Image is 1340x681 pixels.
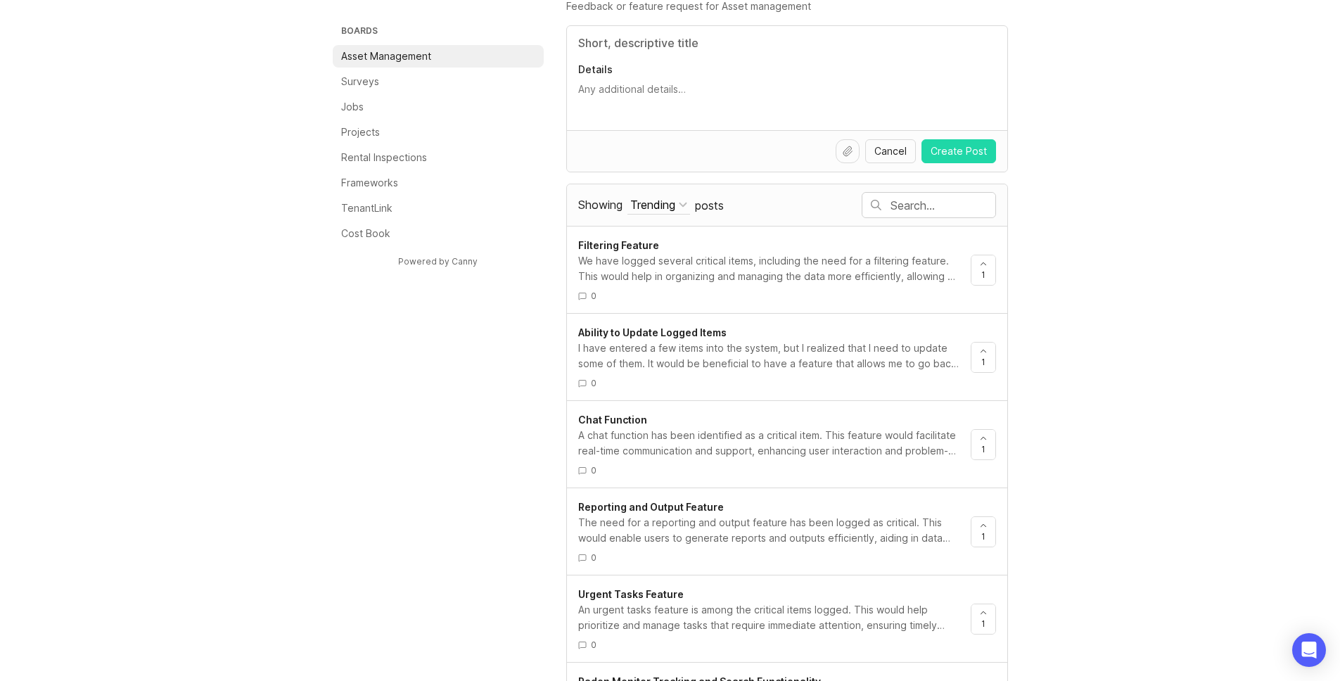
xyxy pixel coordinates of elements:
[971,255,996,286] button: 1
[341,49,431,63] p: Asset Management
[578,515,959,546] div: The need for a reporting and output feature has been logged as critical. This would enable users ...
[627,196,690,215] button: Showing
[341,227,390,241] p: Cost Book
[578,602,959,633] div: An urgent tasks feature is among the critical items logged. This would help prioritize and manage...
[333,172,544,194] a: Frameworks
[931,144,987,158] span: Create Post
[591,464,596,476] span: 0
[865,139,916,163] button: Cancel
[971,516,996,547] button: 1
[333,197,544,219] a: TenantLink
[578,82,996,110] textarea: Details
[578,501,724,513] span: Reporting and Output Feature
[578,588,684,600] span: Urgent Tasks Feature
[578,63,996,77] p: Details
[921,139,996,163] button: Create Post
[333,70,544,93] a: Surveys
[341,151,427,165] p: Rental Inspections
[891,198,995,213] input: Search…
[578,239,659,251] span: Filtering Feature
[591,639,596,651] span: 0
[591,290,596,302] span: 0
[341,125,380,139] p: Projects
[578,253,959,284] div: We have logged several critical items, including the need for a filtering feature. This would hel...
[981,443,985,455] span: 1
[874,144,907,158] span: Cancel
[578,238,971,302] a: Filtering FeatureWe have logged several critical items, including the need for a filtering featur...
[695,198,724,213] span: posts
[333,222,544,245] a: Cost Book
[578,587,971,651] a: Urgent Tasks FeatureAn urgent tasks feature is among the critical items logged. This would help p...
[981,356,985,368] span: 1
[578,326,727,338] span: Ability to Update Logged Items
[578,325,971,389] a: Ability to Update Logged ItemsI have entered a few items into the system, but I realized that I n...
[341,100,364,114] p: Jobs
[338,23,544,42] h3: Boards
[971,342,996,373] button: 1
[578,340,959,371] div: I have entered a few items into the system, but I realized that I need to update some of them. It...
[341,201,393,215] p: TenantLink
[971,429,996,460] button: 1
[591,377,596,389] span: 0
[578,428,959,459] div: A chat function has been identified as a critical item. This feature would facilitate real-time c...
[971,604,996,635] button: 1
[591,552,596,564] span: 0
[333,96,544,118] a: Jobs
[981,269,985,281] span: 1
[333,121,544,144] a: Projects
[333,45,544,68] a: Asset Management
[578,34,996,51] input: Title
[341,75,379,89] p: Surveys
[578,198,623,212] span: Showing
[1292,633,1326,667] div: Open Intercom Messenger
[578,412,971,476] a: Chat FunctionA chat function has been identified as a critical item. This feature would facilitat...
[981,618,985,630] span: 1
[981,530,985,542] span: 1
[630,197,675,212] div: Trending
[578,414,647,426] span: Chat Function
[578,499,971,564] a: Reporting and Output FeatureThe need for a reporting and output feature has been logged as critic...
[341,176,398,190] p: Frameworks
[333,146,544,169] a: Rental Inspections
[396,253,480,269] a: Powered by Canny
